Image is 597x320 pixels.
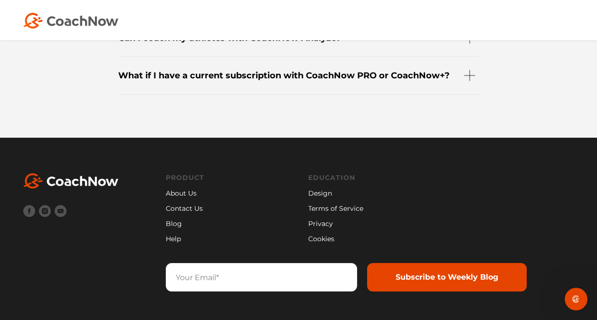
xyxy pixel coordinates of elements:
iframe: Intercom live chat [565,288,588,311]
input: Subscribe to Weekly Blog [367,263,527,292]
a: Cookies [308,234,432,245]
img: Youtube [55,205,66,217]
img: White CoachNow Logo [23,173,118,188]
img: Facebook [23,205,35,217]
input: Your Email* [166,263,357,292]
a: Contact Us [166,204,204,214]
a: Product [166,173,204,182]
a: Privacy [308,219,432,229]
a: Help [166,234,204,245]
div: Navigation Menu [166,173,204,245]
img: Coach Now [23,13,118,28]
a: About Us [166,188,204,199]
a: Education [308,173,432,182]
a: Terms of Service [308,204,432,214]
a: Blog [166,219,204,229]
a: Design [308,188,432,199]
div: Navigation Menu [308,173,432,245]
img: Instagram [39,205,51,217]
